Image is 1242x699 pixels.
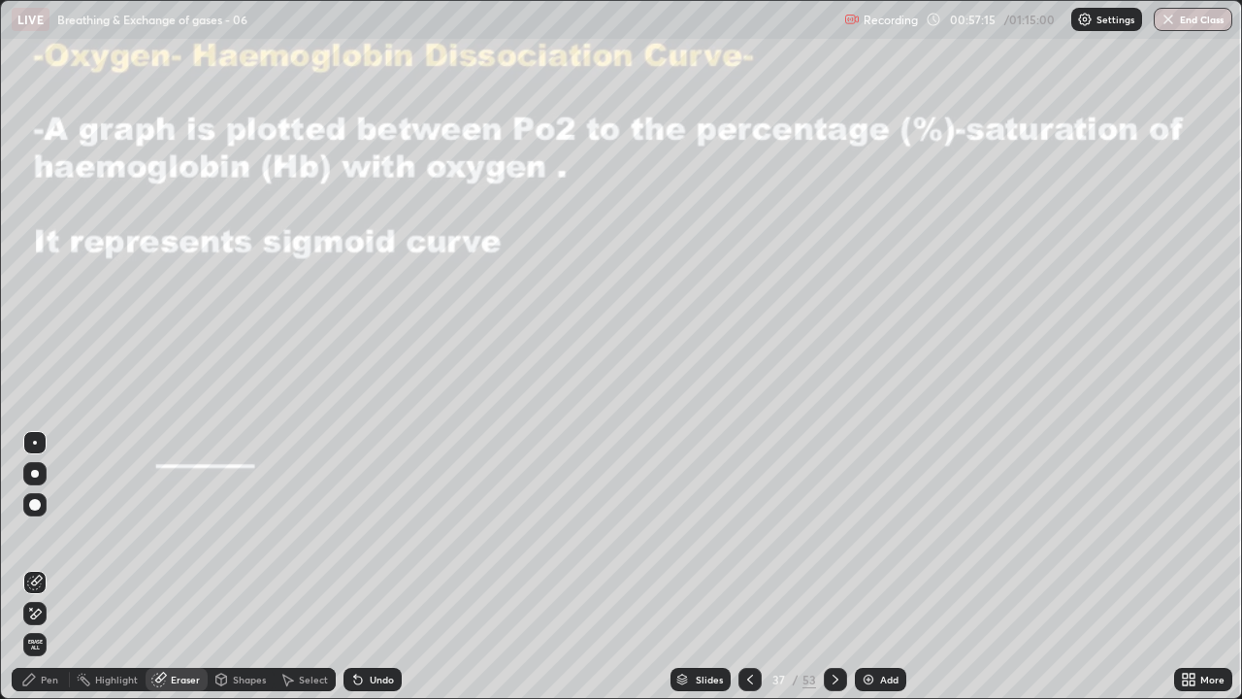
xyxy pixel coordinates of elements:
button: End Class [1154,8,1232,31]
p: Breathing & Exchange of gases - 06 [57,12,247,27]
img: class-settings-icons [1077,12,1093,27]
div: More [1200,675,1225,684]
div: Slides [696,675,723,684]
p: LIVE [17,12,44,27]
div: Eraser [171,675,200,684]
img: add-slide-button [861,672,876,687]
div: Highlight [95,675,138,684]
div: 37 [769,674,789,685]
img: recording.375f2c34.svg [844,12,860,27]
p: Settings [1096,15,1134,24]
div: Select [299,675,328,684]
div: 53 [802,671,816,688]
div: Pen [41,675,58,684]
p: Recording [864,13,918,27]
div: Add [880,675,899,684]
div: Shapes [233,675,266,684]
span: Erase all [24,639,46,650]
div: Undo [370,675,394,684]
div: / [793,674,799,685]
img: end-class-cross [1160,12,1176,27]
